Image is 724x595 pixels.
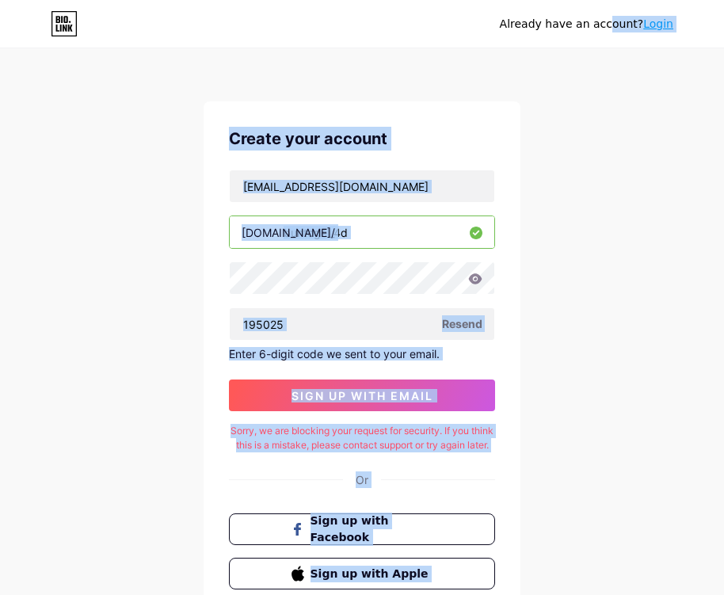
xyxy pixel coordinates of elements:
[356,471,368,488] div: Or
[229,347,495,360] div: Enter 6-digit code we sent to your email.
[229,558,495,589] button: Sign up with Apple
[292,389,433,402] span: sign up with email
[643,17,673,30] a: Login
[442,315,482,332] span: Resend
[311,513,433,546] span: Sign up with Facebook
[230,170,494,202] input: Email
[311,566,433,582] span: Sign up with Apple
[242,224,335,241] div: [DOMAIN_NAME]/
[500,16,673,32] div: Already have an account?
[230,308,494,340] input: Paste login code
[229,513,495,545] button: Sign up with Facebook
[229,127,495,151] div: Create your account
[229,424,495,452] div: Sorry, we are blocking your request for security. If you think this is a mistake, please contact ...
[229,380,495,411] button: sign up with email
[230,216,494,248] input: username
